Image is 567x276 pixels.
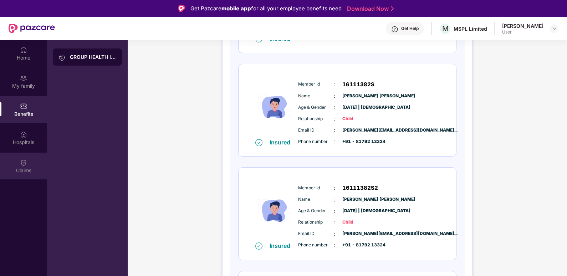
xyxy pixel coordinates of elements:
div: Insured [270,139,295,146]
span: : [334,126,335,134]
span: Name [298,93,334,99]
span: M [442,24,449,33]
img: svg+xml;base64,PHN2ZyBpZD0iQ2xhaW0iIHhtbG5zPSJodHRwOi8vd3d3LnczLm9yZy8yMDAwL3N2ZyIgd2lkdGg9IjIwIi... [20,159,27,166]
span: Member Id [298,185,334,191]
div: GROUP HEALTH INSURANCE [70,53,116,61]
span: Email ID [298,127,334,134]
span: [PERSON_NAME][EMAIL_ADDRESS][DOMAIN_NAME]... [342,127,378,134]
span: : [334,81,335,88]
span: 16111382S [342,80,374,89]
img: svg+xml;base64,PHN2ZyB4bWxucz0iaHR0cDovL3d3dy53My5vcmcvMjAwMC9zdmciIHdpZHRoPSIxNiIgaGVpZ2h0PSIxNi... [255,139,262,146]
img: svg+xml;base64,PHN2ZyBpZD0iQmVuZWZpdHMiIHhtbG5zPSJodHRwOi8vd3d3LnczLm9yZy8yMDAwL3N2ZyIgd2lkdGg9Ij... [20,103,27,110]
span: : [334,219,335,226]
span: Phone number [298,138,334,145]
a: Download Now [347,5,392,12]
span: : [334,103,335,111]
span: Relationship [298,116,334,122]
img: Stroke [391,5,394,12]
span: +91 - 81792 13324 [342,242,378,249]
span: [PERSON_NAME] [PERSON_NAME] [342,196,378,203]
div: User [502,29,543,35]
div: Get Help [401,26,419,31]
span: : [334,184,335,192]
div: Get Pazcare for all your employee benefits need [190,4,342,13]
img: New Pazcare Logo [9,24,55,33]
span: : [334,115,335,123]
img: svg+xml;base64,PHN2ZyBpZD0iRHJvcGRvd24tMzJ4MzIiIHhtbG5zPSJodHRwOi8vd3d3LnczLm9yZy8yMDAwL3N2ZyIgd2... [551,26,557,31]
span: Child [342,116,378,122]
img: Logo [178,5,185,12]
span: Email ID [298,230,334,237]
span: : [334,241,335,249]
img: svg+xml;base64,PHN2ZyBpZD0iSG9zcGl0YWxzIiB4bWxucz0iaHR0cDovL3d3dy53My5vcmcvMjAwMC9zdmciIHdpZHRoPS... [20,131,27,138]
span: : [334,207,335,215]
img: svg+xml;base64,PHN2ZyB3aWR0aD0iMjAiIGhlaWdodD0iMjAiIHZpZXdCb3g9IjAgMCAyMCAyMCIgZmlsbD0ibm9uZSIgeG... [58,54,66,61]
span: : [334,230,335,238]
span: Age & Gender [298,208,334,214]
span: : [334,92,335,100]
span: [DATE] | [DEMOGRAPHIC_DATA] [342,104,378,111]
img: svg+xml;base64,PHN2ZyB3aWR0aD0iMjAiIGhlaWdodD0iMjAiIHZpZXdCb3g9IjAgMCAyMCAyMCIgZmlsbD0ibm9uZSIgeG... [20,75,27,82]
span: +91 - 81792 13324 [342,138,378,145]
img: svg+xml;base64,PHN2ZyBpZD0iSG9tZSIgeG1sbnM9Imh0dHA6Ly93d3cudzMub3JnLzIwMDAvc3ZnIiB3aWR0aD0iMjAiIG... [20,46,27,53]
div: Insured [270,242,295,249]
span: : [334,196,335,204]
img: icon [254,178,296,242]
span: Member Id [298,81,334,88]
span: Relationship [298,219,334,226]
span: : [334,138,335,145]
span: [DATE] | [DEMOGRAPHIC_DATA] [342,208,378,214]
div: MSPL Limited [454,25,487,32]
span: Age & Gender [298,104,334,111]
span: [PERSON_NAME] [PERSON_NAME] [342,93,378,99]
span: Child [342,219,378,226]
strong: mobile app [221,5,251,12]
span: 16111382S2 [342,184,378,192]
img: icon [254,74,296,138]
span: Phone number [298,242,334,249]
span: Name [298,196,334,203]
img: svg+xml;base64,PHN2ZyBpZD0iSGVscC0zMngzMiIgeG1sbnM9Imh0dHA6Ly93d3cudzMub3JnLzIwMDAvc3ZnIiB3aWR0aD... [391,26,398,33]
div: [PERSON_NAME] [502,22,543,29]
span: [PERSON_NAME][EMAIL_ADDRESS][DOMAIN_NAME]... [342,230,378,237]
img: svg+xml;base64,PHN2ZyB4bWxucz0iaHR0cDovL3d3dy53My5vcmcvMjAwMC9zdmciIHdpZHRoPSIxNiIgaGVpZ2h0PSIxNi... [255,242,262,250]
